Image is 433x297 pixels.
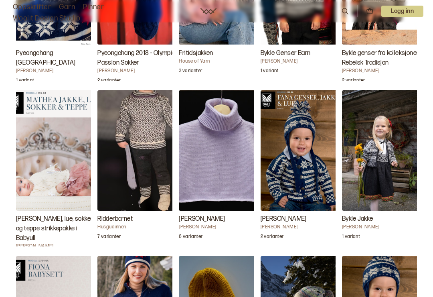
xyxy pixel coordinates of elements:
[179,90,254,247] a: Kalina Hals
[16,90,91,247] a: Mathea Jakke, lue, sokker og teppe strikkepakke i Babyull
[179,49,259,58] h3: Fritidsjakken
[200,8,216,14] a: Woolit
[342,224,422,230] h4: [PERSON_NAME]
[179,68,202,76] p: 3 varianter
[342,90,417,247] a: Bykle Jakke
[97,90,178,211] img: HusgudinnenRidderbarnet
[342,234,360,242] p: 1 variant
[381,6,423,17] button: User dropdown
[16,214,96,243] h3: [PERSON_NAME], lue, sokker og teppe strikkepakke i Babyull
[16,68,96,74] h4: [PERSON_NAME]
[59,2,75,13] a: Garn
[13,2,51,13] a: Oppskrifter
[261,58,341,65] h4: [PERSON_NAME]
[261,224,341,230] h4: [PERSON_NAME]
[16,49,96,68] h3: Pyeongchang [GEOGRAPHIC_DATA]
[342,214,422,224] h3: Bykle Jakke
[179,234,202,242] p: 6 varianter
[179,58,259,65] h4: House of Yarn
[342,49,422,68] h3: Bykle genser fra kolleksjonen Rebelsk Tradisjon
[13,13,81,24] a: Woolit Design Studio
[261,68,279,76] p: 1 variant
[342,77,365,85] p: 2 varianter
[97,214,178,224] h3: Ridderbarnet
[97,234,121,242] p: 7 varianter
[16,243,96,250] h4: [PERSON_NAME]
[97,49,178,68] h3: Pyeongchang 2018 - Olympic Passion Sokker
[342,90,422,211] img: Brit Frafjord ØrstavikBykle Jakke
[342,68,422,74] h4: [PERSON_NAME]
[261,90,336,247] a: Fana barnesett
[97,224,178,230] h4: Husgudinnen
[261,234,284,242] p: 2 varianter
[16,90,96,211] img: Kari HaugenMathea Jakke, lue, sokker og teppe strikkepakke i Babyull
[16,77,34,85] p: 1 variant
[261,49,341,58] h3: Bykle Genser Barn
[97,68,178,74] h4: [PERSON_NAME]
[381,6,423,17] p: Logg inn
[179,224,259,230] h4: [PERSON_NAME]
[261,214,341,224] h3: [PERSON_NAME]
[179,214,259,224] h3: [PERSON_NAME]
[83,2,104,13] a: Pinner
[97,77,121,85] p: 2 varianter
[97,90,172,247] a: Ridderbarnet
[261,90,341,211] img: Dale GarnFana barnesett
[179,90,259,211] img: Ane Kydland ThomassenKalina Hals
